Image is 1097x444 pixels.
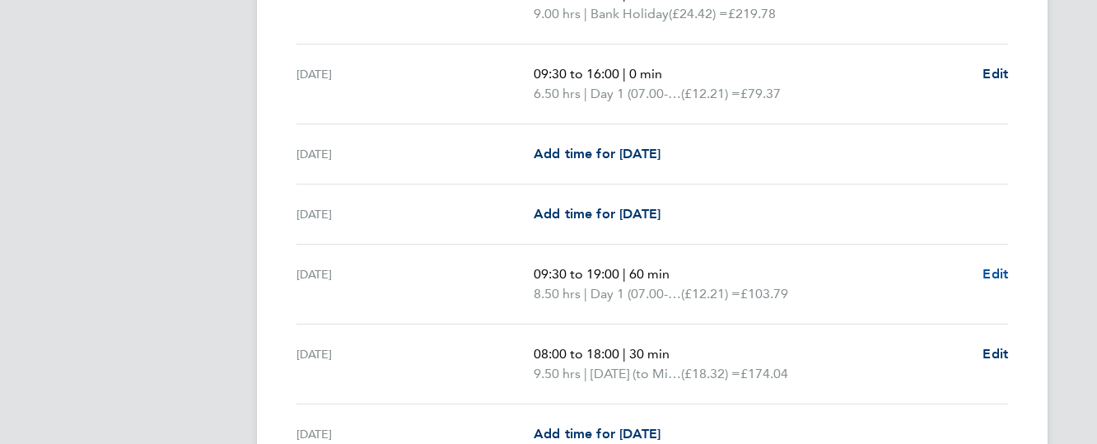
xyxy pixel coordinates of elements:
[296,204,534,224] div: [DATE]
[591,364,681,384] span: [DATE] (to Midnight)
[296,264,534,304] div: [DATE]
[983,346,1008,362] span: Edit
[591,4,669,24] span: Bank Holiday
[623,266,626,282] span: |
[296,344,534,384] div: [DATE]
[629,346,670,362] span: 30 min
[534,424,661,444] a: Add time for [DATE]
[983,266,1008,282] span: Edit
[629,266,670,282] span: 60 min
[584,286,587,301] span: |
[728,6,776,21] span: £219.78
[534,86,581,101] span: 6.50 hrs
[534,206,661,222] span: Add time for [DATE]
[740,286,788,301] span: £103.79
[983,64,1008,84] a: Edit
[681,286,740,301] span: (£12.21) =
[584,6,587,21] span: |
[534,346,619,362] span: 08:00 to 18:00
[983,264,1008,284] a: Edit
[983,66,1008,82] span: Edit
[534,426,661,442] span: Add time for [DATE]
[591,284,681,304] span: Day 1 (07.00-20.00)
[983,344,1008,364] a: Edit
[534,66,619,82] span: 09:30 to 16:00
[534,6,581,21] span: 9.00 hrs
[534,286,581,301] span: 8.50 hrs
[681,366,740,381] span: (£18.32) =
[591,84,681,104] span: Day 1 (07.00-20.00)
[534,146,661,161] span: Add time for [DATE]
[623,66,626,82] span: |
[296,144,534,164] div: [DATE]
[534,144,661,164] a: Add time for [DATE]
[584,86,587,101] span: |
[584,366,587,381] span: |
[669,6,728,21] span: (£24.42) =
[296,64,534,104] div: [DATE]
[740,366,788,381] span: £174.04
[534,204,661,224] a: Add time for [DATE]
[681,86,740,101] span: (£12.21) =
[296,424,534,444] div: [DATE]
[534,366,581,381] span: 9.50 hrs
[623,346,626,362] span: |
[740,86,781,101] span: £79.37
[534,266,619,282] span: 09:30 to 19:00
[629,66,662,82] span: 0 min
